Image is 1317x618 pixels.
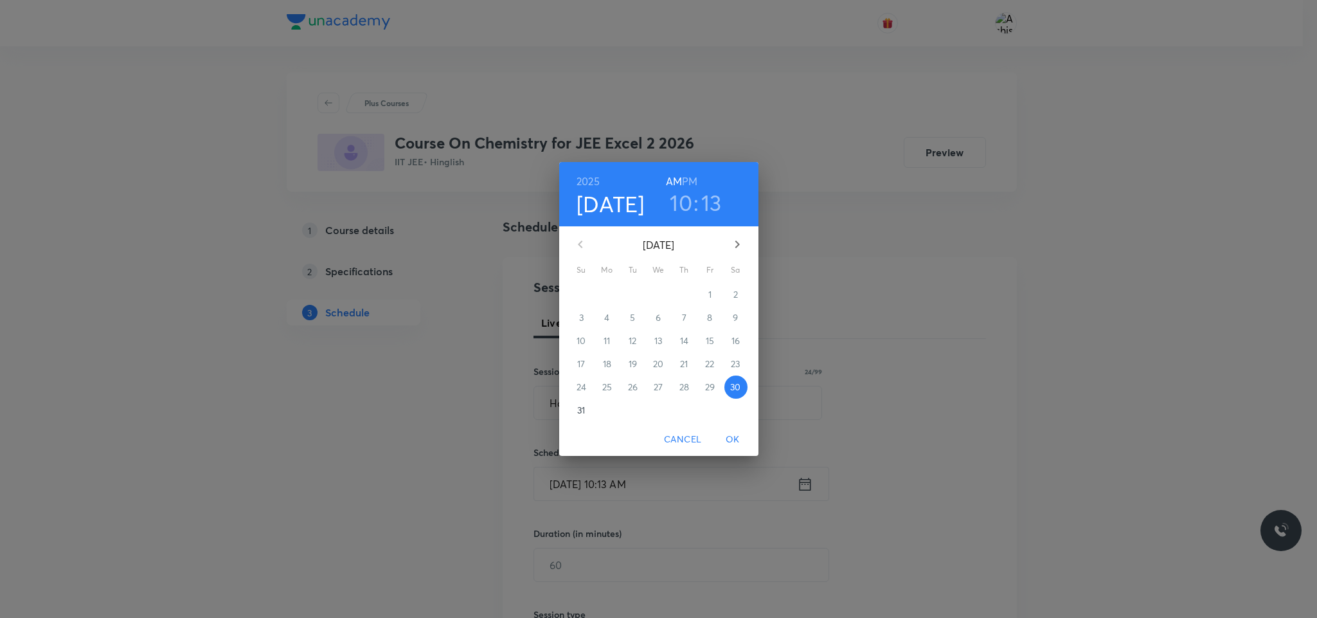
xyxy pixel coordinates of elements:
span: Su [570,264,593,277]
button: PM [682,172,697,190]
p: 31 [577,404,585,417]
span: Mo [596,264,619,277]
span: We [647,264,670,277]
button: 31 [570,399,593,422]
h3: : [694,189,699,216]
button: 2025 [577,172,600,190]
button: OK [712,428,753,451]
span: Sa [724,264,748,277]
span: Tu [622,264,645,277]
button: 13 [701,189,722,216]
span: Fr [699,264,722,277]
button: [DATE] [577,190,645,217]
button: AM [666,172,682,190]
span: Th [673,264,696,277]
button: Cancel [659,428,706,451]
span: Cancel [664,432,701,448]
p: [DATE] [596,237,722,253]
button: 30 [724,376,748,399]
button: 10 [670,189,692,216]
span: OK [717,432,748,448]
p: 30 [730,381,740,394]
